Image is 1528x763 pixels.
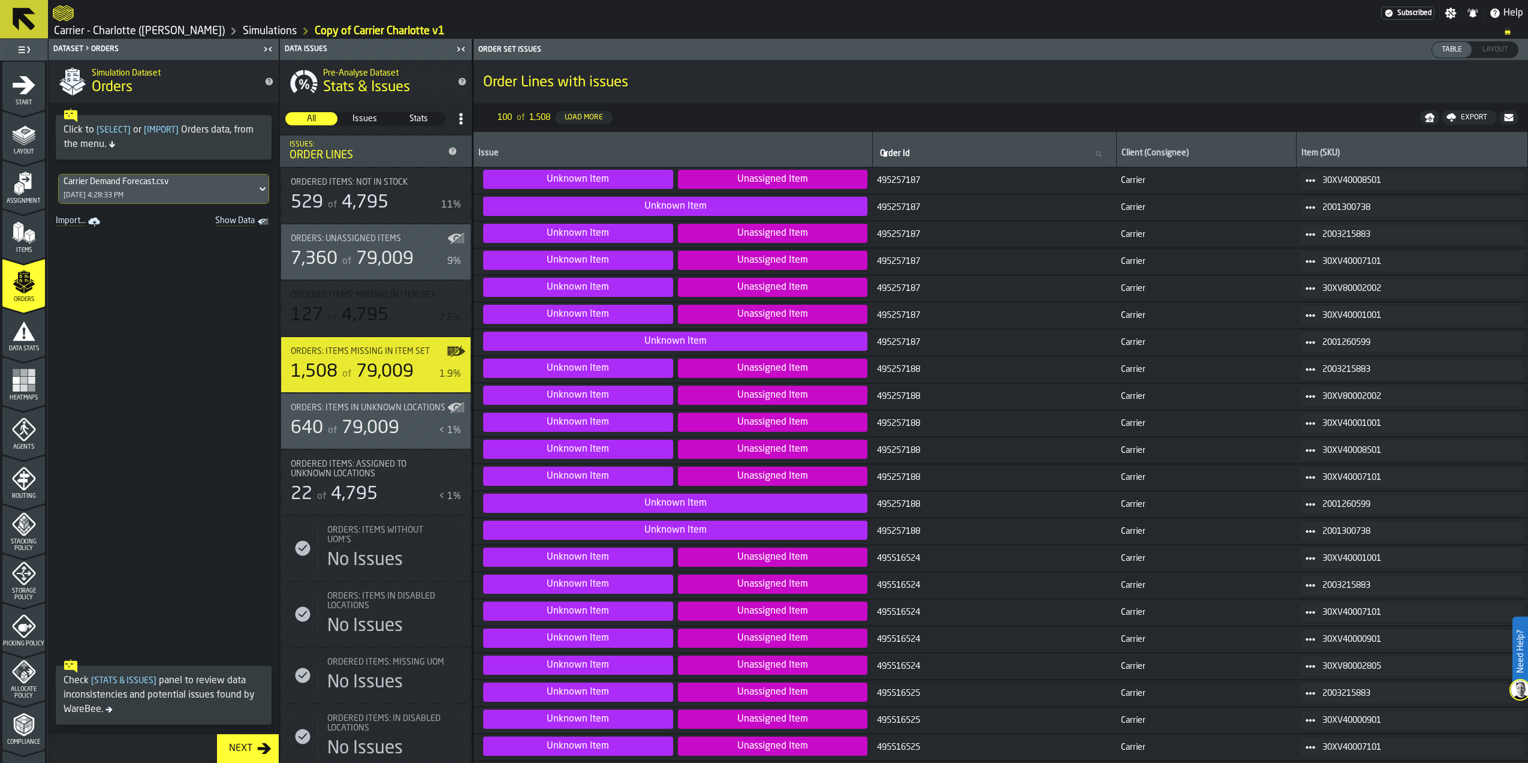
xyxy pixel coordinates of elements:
[1121,338,1291,347] span: Carrier
[1322,554,1513,563] span: 30XV40001001
[327,525,461,545] div: Title
[1322,608,1513,617] span: 30XV40007101
[356,250,414,268] span: 79,009
[877,554,1111,563] span: 495516524
[678,656,868,675] span: Dataset Issue Reason
[1322,662,1513,671] span: 30XV80002805
[877,527,1111,536] span: 495257188
[2,346,45,352] span: Data Stats
[483,494,867,513] span: Dataset Issue Reason
[92,66,255,78] h2: Sub Title
[291,361,337,383] div: 1,508
[877,716,1111,725] span: 495516525
[1322,689,1513,698] span: 2003215883
[281,224,471,280] div: stat-Orders: Unassigned Items
[393,113,444,125] span: Stats
[877,392,1111,401] span: 495257188
[483,73,628,92] span: Order Lines with issues
[1121,635,1291,644] span: Carrier
[327,525,447,545] div: Title
[678,224,868,243] span: Dataset Issue Reason
[291,347,447,356] div: Title
[342,370,351,379] span: of
[141,126,181,134] span: Import
[281,450,471,515] div: stat-Ordered items: Assigned to unknown locations
[1322,284,1513,293] span: 30XV80002002
[678,386,868,405] span: Dataset Issue Reason
[285,112,337,125] div: thumb
[2,406,45,454] li: menu Agents
[1322,527,1513,536] span: 2001300738
[327,525,447,545] span: Orders: Items without UOM's
[2,247,45,254] span: Items
[392,112,445,126] label: button-switch-multi-Stats
[476,46,1002,54] div: Order Set issues
[290,140,443,149] div: Issues:
[877,743,1111,752] span: 495516525
[1121,392,1291,401] span: Carrier
[2,111,45,159] li: menu Layout
[280,39,472,60] header: Data Issues
[447,254,461,269] div: 9%
[327,591,461,611] div: Title
[281,648,471,703] div: stat-Ordered Items: Missing UOM
[678,359,868,378] span: Dataset Issue Reason
[877,608,1111,617] span: 495516524
[1121,608,1291,617] span: Carrier
[2,395,45,401] span: Heatmaps
[327,738,403,759] div: No Issues
[483,278,673,297] span: Dataset Issue Reason
[483,359,673,378] span: Dataset Issue Reason
[173,216,255,228] span: Show Data
[1121,581,1291,590] span: Carrier
[877,473,1111,482] span: 495257188
[2,588,45,601] span: Storage Policy
[678,737,868,756] span: Dataset Issue Reason
[281,168,471,223] div: stat-Ordered Items: Not in Stock
[1121,257,1291,266] span: Carrier
[1322,446,1513,455] span: 30XV40008501
[327,714,447,733] div: Title
[877,257,1111,266] span: 495257187
[2,259,45,307] li: menu Orders
[291,347,461,356] div: Title
[878,146,1111,162] input: label
[291,305,323,326] div: 127
[327,714,447,733] span: Ordered items: In disabled locations
[49,39,279,60] header: Dataset > Orders
[49,60,279,103] div: title-Orders
[2,444,45,450] span: Agents
[877,284,1111,293] span: 495257187
[168,214,276,230] a: toggle-dataset-table-Show Data
[1322,716,1513,725] span: 30XV40000901
[1431,41,1472,58] label: button-switch-multi-Table
[678,548,868,567] span: Dataset Issue Reason
[678,575,868,594] span: Dataset Issue Reason
[1322,419,1513,428] span: 30XV40001001
[2,504,45,552] li: menu Stacking Policy
[877,419,1111,428] span: 495257188
[483,413,673,432] span: Dataset Issue Reason
[94,126,133,134] span: Select
[1322,176,1513,185] span: 30XV40008501
[678,251,868,270] span: Dataset Issue Reason
[483,521,867,540] span: Dataset Issue Reason
[58,174,269,204] div: DropdownMenuValue-2ee68b33-ab39-40a9-880e-2413122eca49[DATE] 4:28:33 PM
[678,170,868,189] span: Dataset Issue Reason
[281,582,471,647] div: stat-Orders: Items in Disabled locations
[53,24,1523,38] nav: Breadcrumb
[483,602,673,621] span: Dataset Issue Reason
[678,629,868,648] span: Dataset Issue Reason
[1484,6,1528,20] label: button-toggle-Help
[1432,42,1472,58] div: thumb
[453,42,469,56] label: button-toggle-Close me
[483,467,673,486] span: Dataset Issue Reason
[2,641,45,647] span: Picking Policy
[328,313,337,323] span: of
[439,311,461,325] div: 2.6%
[2,100,45,106] span: Start
[1121,500,1291,509] span: Carrier
[439,367,461,381] div: 1.9%
[529,113,550,122] span: 1,508
[1322,338,1513,347] span: 2001260599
